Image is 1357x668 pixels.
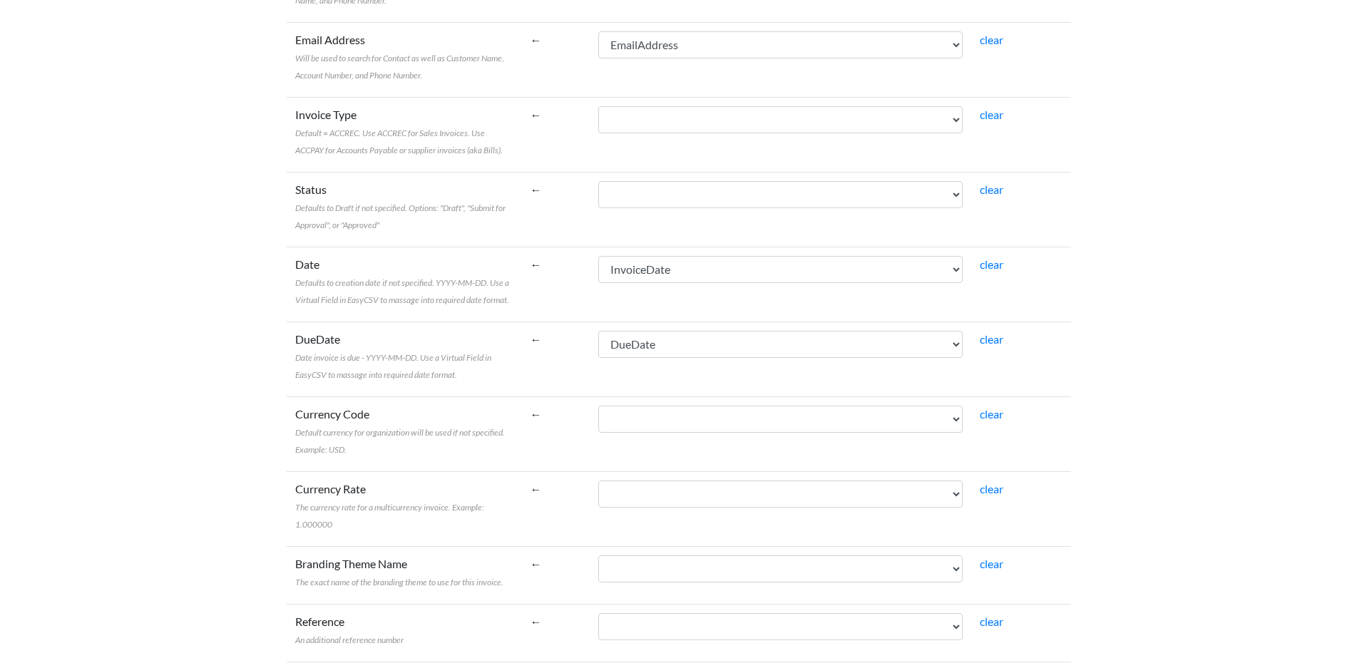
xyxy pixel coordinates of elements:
label: DueDate [295,331,513,382]
label: Invoice Type [295,106,513,158]
td: ← [522,546,590,604]
span: The exact name of the branding theme to use for this invoice. [295,577,503,587]
label: Email Address [295,31,513,83]
a: clear [980,332,1003,346]
a: clear [980,108,1003,121]
a: clear [980,183,1003,196]
iframe: Drift Widget Chat Controller [1286,597,1340,651]
span: An additional reference number [295,634,404,645]
span: Defaults to Draft if not specified. Options: "Draft", "Submit for Approval", or "Approved" [295,202,506,230]
td: ← [522,172,590,247]
span: Date invoice is due - YYYY-MM-DD. Use a Virtual Field in EasyCSV to massage into required date fo... [295,352,491,380]
span: Will be used to search for Contact as well as Customer Name, Account Number, and Phone Number. [295,53,504,81]
label: Currency Code [295,406,513,457]
a: clear [980,557,1003,570]
label: Date [295,256,513,307]
td: ← [522,22,590,97]
td: ← [522,471,590,546]
a: clear [980,257,1003,271]
label: Currency Rate [295,481,513,532]
td: ← [522,322,590,396]
label: Reference [295,613,404,647]
a: clear [980,482,1003,495]
a: clear [980,407,1003,421]
td: ← [522,604,590,662]
span: Default currency for organization will be used if not specified. Example: USD. [295,427,505,455]
td: ← [522,396,590,471]
span: The currency rate for a multicurrency invoice. Example: 1.000000 [295,502,484,530]
a: clear [980,33,1003,46]
td: ← [522,97,590,172]
td: ← [522,247,590,322]
span: Defaults to creation date if not specified. YYYY-MM-DD. Use a Virtual Field in EasyCSV to massage... [295,277,509,305]
span: Default = ACCREC. Use ACCREC for Sales Invoices. Use ACCPAY for Accounts Payable or supplier invo... [295,128,503,155]
a: clear [980,615,1003,628]
label: Branding Theme Name [295,555,503,590]
label: Status [295,181,513,232]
